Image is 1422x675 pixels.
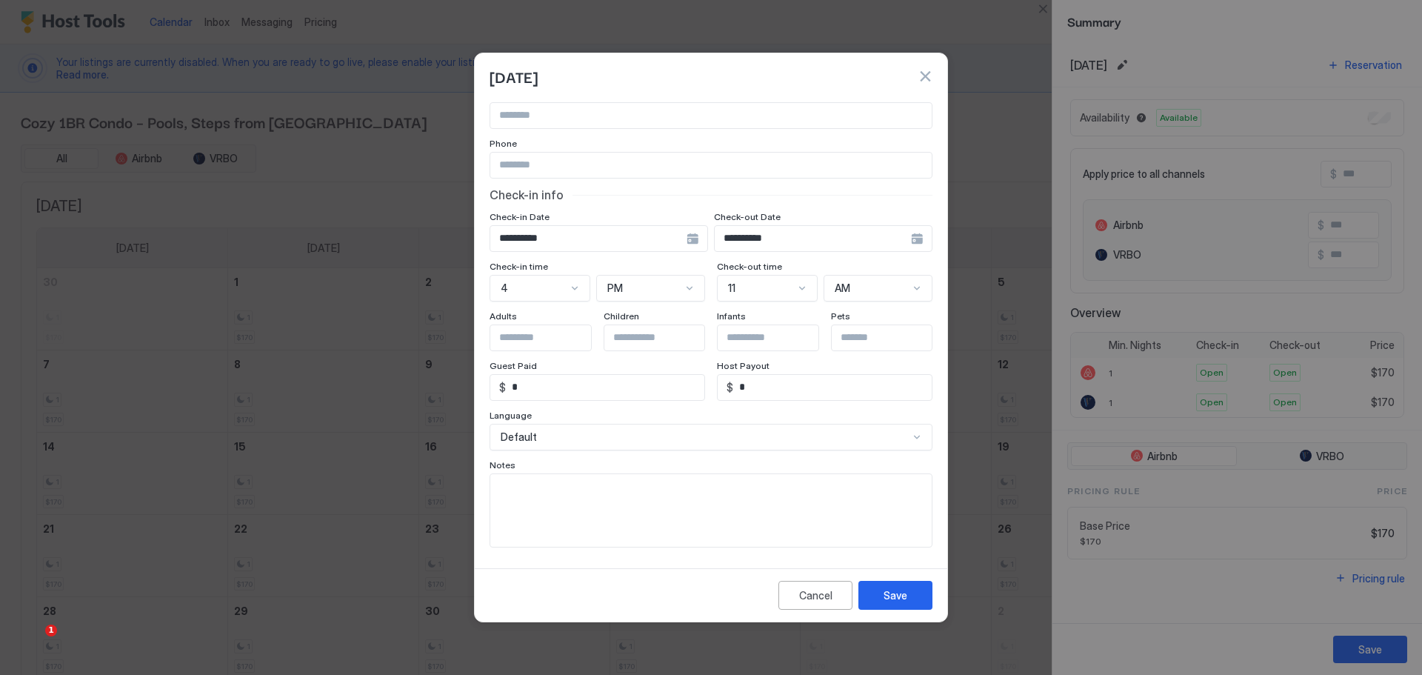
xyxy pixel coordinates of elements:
[490,187,564,202] span: Check-in info
[799,588,832,603] div: Cancel
[501,282,508,295] span: 4
[728,282,735,295] span: 11
[499,381,506,394] span: $
[490,103,932,128] input: Input Field
[718,325,839,350] input: Input Field
[884,588,907,603] div: Save
[490,138,517,149] span: Phone
[831,310,850,322] span: Pets
[490,153,932,178] input: Input Field
[15,625,50,660] iframe: Intercom live chat
[835,282,850,295] span: AM
[490,211,550,222] span: Check-in Date
[490,474,932,547] textarea: Input Field
[717,360,770,371] span: Host Payout
[607,282,623,295] span: PM
[490,65,538,87] span: [DATE]
[490,325,612,350] input: Input Field
[506,375,704,400] input: Input Field
[490,360,537,371] span: Guest Paid
[490,310,517,322] span: Adults
[858,581,932,610] button: Save
[832,325,953,350] input: Input Field
[717,310,746,322] span: Infants
[490,410,532,421] span: Language
[733,375,932,400] input: Input Field
[714,211,781,222] span: Check-out Date
[604,310,639,322] span: Children
[490,261,548,272] span: Check-in time
[727,381,733,394] span: $
[490,226,687,251] input: Input Field
[778,581,852,610] button: Cancel
[490,459,515,470] span: Notes
[501,430,537,444] span: Default
[715,226,911,251] input: Input Field
[604,325,726,350] input: Input Field
[45,625,57,636] span: 1
[717,261,782,272] span: Check-out time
